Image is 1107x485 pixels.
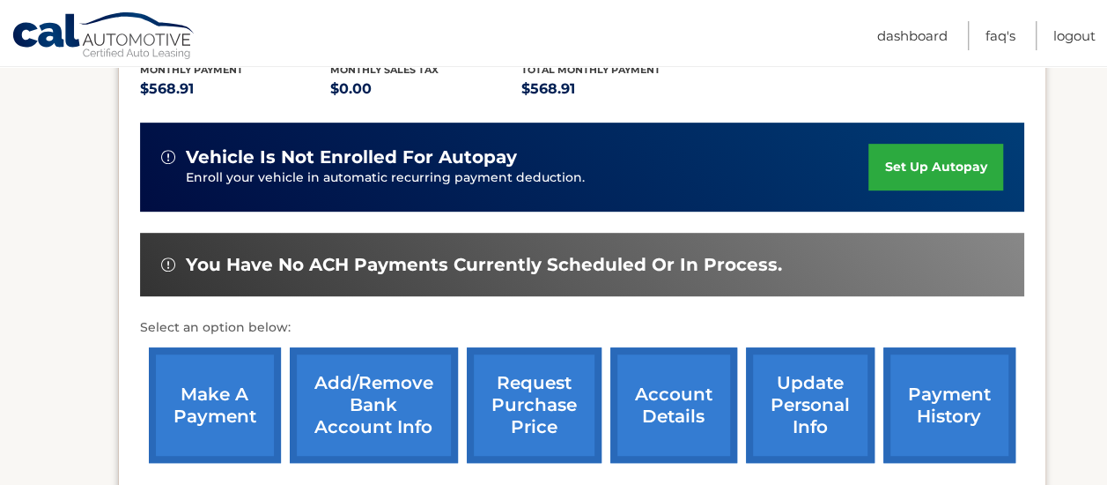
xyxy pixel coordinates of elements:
a: Logout [1053,21,1096,50]
a: Cal Automotive [11,11,196,63]
p: $0.00 [330,77,521,101]
p: Select an option below: [140,317,1024,339]
a: Add/Remove bank account info [290,347,458,463]
span: Monthly Payment [140,63,243,76]
a: make a payment [149,347,281,463]
a: update personal info [746,347,875,463]
span: vehicle is not enrolled for autopay [186,146,517,168]
a: payment history [883,347,1015,463]
p: $568.91 [521,77,712,101]
span: You have no ACH payments currently scheduled or in process. [186,254,782,276]
span: Total Monthly Payment [521,63,661,76]
p: Enroll your vehicle in automatic recurring payment deduction. [186,168,869,188]
img: alert-white.svg [161,150,175,164]
a: set up autopay [868,144,1002,190]
a: account details [610,347,737,463]
a: Dashboard [877,21,948,50]
img: alert-white.svg [161,257,175,272]
a: FAQ's [985,21,1015,50]
a: request purchase price [467,347,601,463]
span: Monthly sales Tax [330,63,439,76]
p: $568.91 [140,77,331,101]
